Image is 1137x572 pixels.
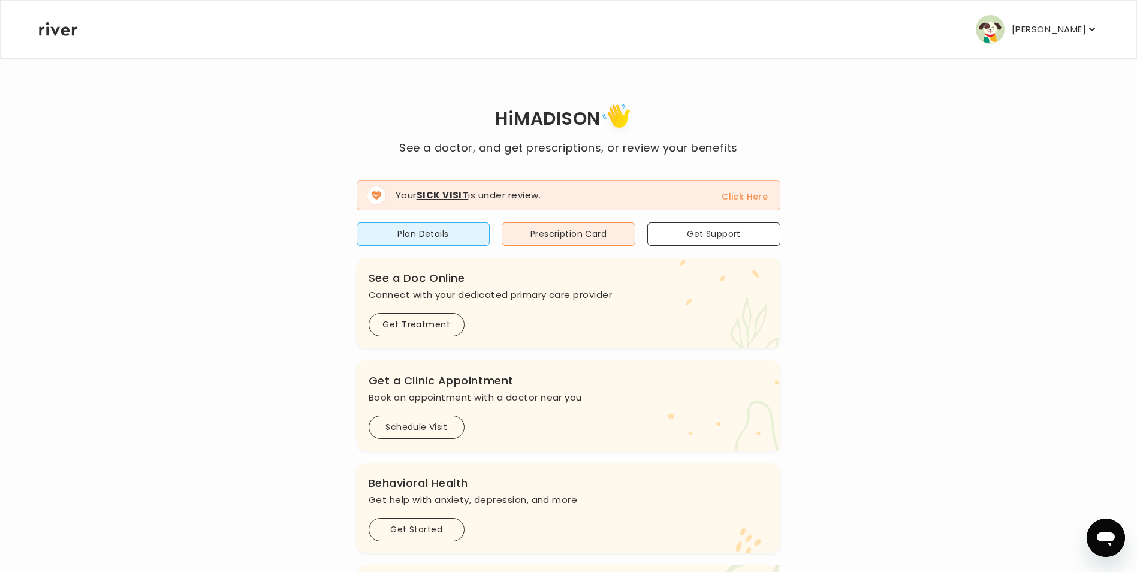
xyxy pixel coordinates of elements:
[502,222,635,246] button: Prescription Card
[396,189,541,203] p: Your is under review.
[399,100,737,140] h1: Hi MADISON
[417,189,469,201] strong: Sick Visit
[369,389,769,406] p: Book an appointment with a doctor near you
[369,287,769,303] p: Connect with your dedicated primary care provider
[357,222,490,246] button: Plan Details
[369,313,465,336] button: Get Treatment
[369,416,465,439] button: Schedule Visit
[369,475,769,492] h3: Behavioral Health
[399,140,737,156] p: See a doctor, and get prescriptions, or review your benefits
[976,15,1005,44] img: user avatar
[647,222,781,246] button: Get Support
[369,372,769,389] h3: Get a Clinic Appointment
[369,270,769,287] h3: See a Doc Online
[722,189,768,204] button: Click Here
[369,518,465,541] button: Get Started
[1087,519,1125,557] iframe: Button to launch messaging window
[1012,21,1086,38] p: [PERSON_NAME]
[369,492,769,508] p: Get help with anxiety, depression, and more
[976,15,1098,44] button: user avatar[PERSON_NAME]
